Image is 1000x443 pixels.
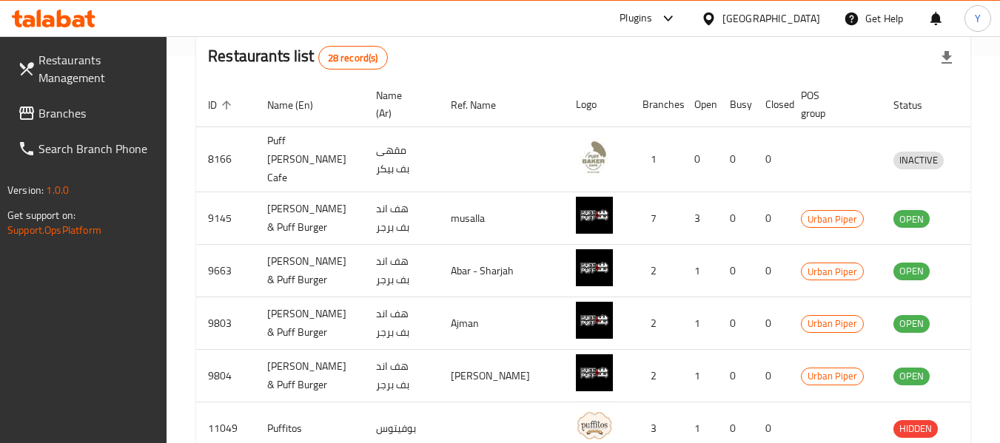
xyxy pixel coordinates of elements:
[255,350,364,402] td: [PERSON_NAME] & Puff Burger
[682,350,718,402] td: 1
[802,368,863,385] span: Urban Piper
[46,180,69,200] span: 1.0.0
[754,127,789,192] td: 0
[439,192,564,245] td: musalla
[38,140,155,158] span: Search Branch Phone
[754,297,789,350] td: 0
[196,350,255,402] td: 9804
[376,87,421,122] span: Name (Ar)
[682,127,718,192] td: 0
[451,96,515,114] span: Ref. Name
[893,315,930,333] div: OPEN
[631,82,682,127] th: Branches
[364,245,439,297] td: هف اند بف برجر
[255,192,364,245] td: [PERSON_NAME] & Puff Burger
[318,46,388,70] div: Total records count
[754,82,789,127] th: Closed
[893,420,938,437] span: HIDDEN
[893,263,930,280] span: OPEN
[6,42,167,95] a: Restaurants Management
[801,87,864,122] span: POS group
[364,350,439,402] td: هف اند بف برجر
[631,297,682,350] td: 2
[576,197,613,234] img: Huff & Puff Burger
[267,96,332,114] span: Name (En)
[364,127,439,192] td: مقهى بف بيكر
[718,192,754,245] td: 0
[196,245,255,297] td: 9663
[754,245,789,297] td: 0
[439,297,564,350] td: Ajman
[893,152,944,169] span: INACTIVE
[620,10,652,27] div: Plugins
[208,96,236,114] span: ID
[718,297,754,350] td: 0
[893,96,942,114] span: Status
[975,10,981,27] span: Y
[893,368,930,385] div: OPEN
[439,350,564,402] td: [PERSON_NAME]
[754,192,789,245] td: 0
[364,192,439,245] td: هف اند بف برجر
[893,210,930,228] div: OPEN
[631,127,682,192] td: 1
[576,302,613,339] img: Huff & Puff Burger
[722,10,820,27] div: [GEOGRAPHIC_DATA]
[682,82,718,127] th: Open
[929,40,964,75] div: Export file
[196,297,255,350] td: 9803
[631,245,682,297] td: 2
[255,127,364,192] td: Puff [PERSON_NAME] Cafe
[893,263,930,280] div: OPEN
[208,45,387,70] h2: Restaurants list
[631,350,682,402] td: 2
[682,245,718,297] td: 1
[718,82,754,127] th: Busy
[893,368,930,385] span: OPEN
[6,95,167,131] a: Branches
[7,220,101,240] a: Support.OpsPlatform
[631,192,682,245] td: 7
[718,127,754,192] td: 0
[255,297,364,350] td: [PERSON_NAME] & Puff Burger
[893,211,930,228] span: OPEN
[38,51,155,87] span: Restaurants Management
[7,206,75,225] span: Get support on:
[893,152,944,169] div: INACTIVE
[718,245,754,297] td: 0
[564,82,631,127] th: Logo
[255,245,364,297] td: [PERSON_NAME] & Puff Burger
[802,315,863,332] span: Urban Piper
[682,192,718,245] td: 3
[802,263,863,280] span: Urban Piper
[364,297,439,350] td: هف اند بف برجر
[802,211,863,228] span: Urban Piper
[576,249,613,286] img: Huff & Puff Burger
[196,127,255,192] td: 8166
[439,245,564,297] td: Abar - Sharjah
[754,350,789,402] td: 0
[7,180,44,200] span: Version:
[682,297,718,350] td: 1
[196,192,255,245] td: 9145
[6,131,167,166] a: Search Branch Phone
[319,51,387,65] span: 28 record(s)
[718,350,754,402] td: 0
[38,104,155,122] span: Branches
[576,138,613,175] img: Puff Baker Cafe
[576,354,613,391] img: Huff & Puff Burger
[893,315,930,332] span: OPEN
